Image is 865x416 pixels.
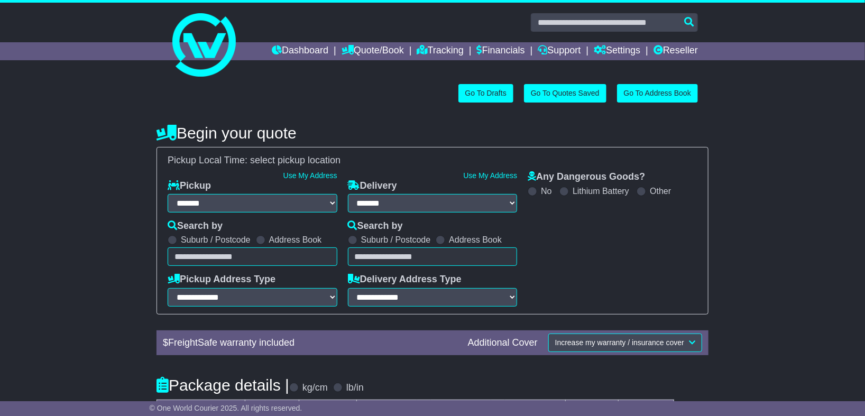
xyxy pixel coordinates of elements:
[302,382,328,394] label: kg/cm
[594,42,640,60] a: Settings
[269,235,322,245] label: Address Book
[150,404,302,412] span: © One World Courier 2025. All rights reserved.
[417,42,464,60] a: Tracking
[157,376,289,394] h4: Package details |
[272,42,328,60] a: Dashboard
[168,274,275,285] label: Pickup Address Type
[477,42,525,60] a: Financials
[157,124,708,142] h4: Begin your quote
[168,220,223,232] label: Search by
[342,42,404,60] a: Quote/Book
[348,274,462,285] label: Delivery Address Type
[250,155,341,165] span: select pickup location
[162,155,703,167] div: Pickup Local Time:
[463,337,543,349] div: Additional Cover
[361,235,431,245] label: Suburb / Postcode
[449,235,502,245] label: Address Book
[524,84,606,103] a: Go To Quotes Saved
[548,334,702,352] button: Increase my warranty / insurance cover
[463,171,517,180] a: Use My Address
[458,84,513,103] a: Go To Drafts
[654,42,698,60] a: Reseller
[573,186,629,196] label: Lithium Battery
[528,171,645,183] label: Any Dangerous Goods?
[283,171,337,180] a: Use My Address
[158,337,463,349] div: $ FreightSafe warranty included
[346,382,364,394] label: lb/in
[541,186,551,196] label: No
[181,235,251,245] label: Suburb / Postcode
[617,84,698,103] a: Go To Address Book
[538,42,581,60] a: Support
[168,180,211,192] label: Pickup
[650,186,671,196] label: Other
[348,180,397,192] label: Delivery
[348,220,403,232] label: Search by
[555,338,684,347] span: Increase my warranty / insurance cover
